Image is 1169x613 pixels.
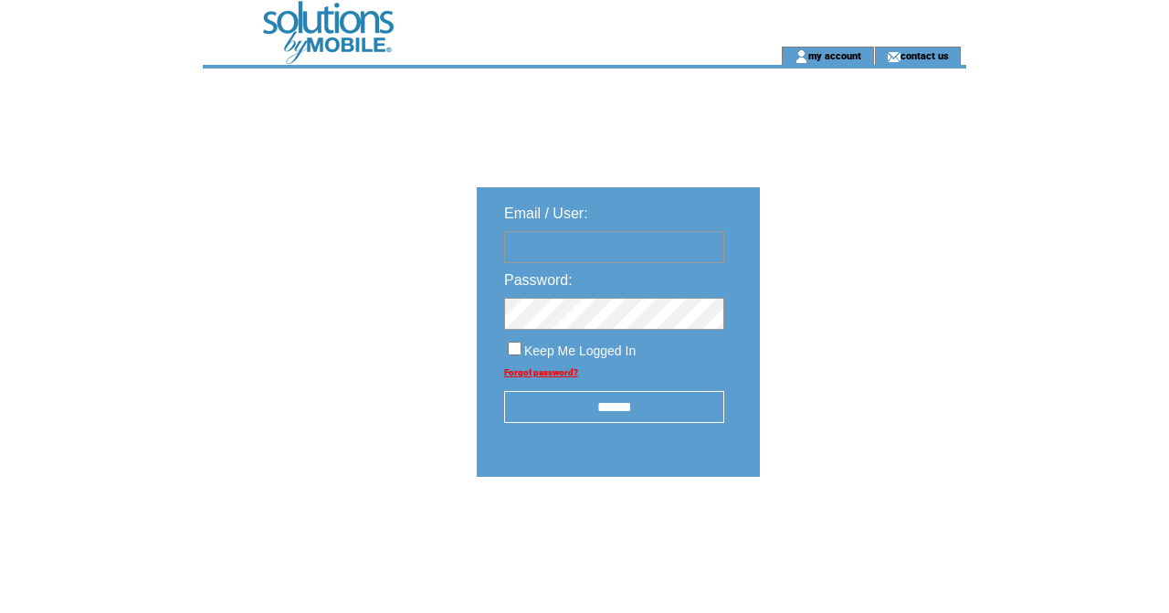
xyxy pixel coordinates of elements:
[504,206,588,221] span: Email / User:
[900,49,949,61] a: contact us
[795,49,808,64] img: account_icon.gif
[808,49,861,61] a: my account
[887,49,900,64] img: contact_us_icon.gif
[504,272,573,288] span: Password:
[813,523,904,545] img: transparent.png
[504,367,578,377] a: Forgot password?
[524,343,636,358] span: Keep Me Logged In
